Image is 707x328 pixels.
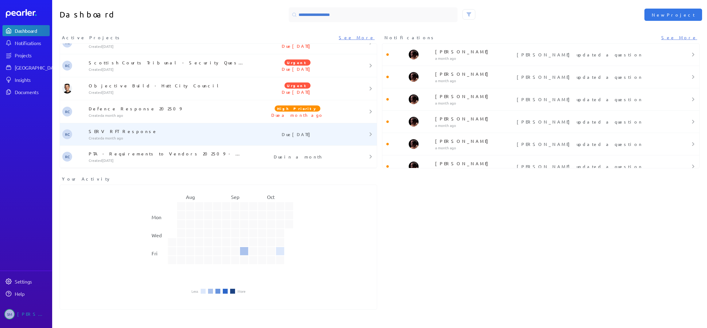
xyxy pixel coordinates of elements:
[2,50,50,61] a: Projects
[2,86,50,97] a: Documents
[435,101,514,105] p: a month ago
[435,48,514,55] p: [PERSON_NAME]
[89,105,245,112] p: Defence Response 202509
[284,82,311,89] span: Urgent
[15,40,49,46] div: Notifications
[15,278,49,284] div: Settings
[517,119,670,125] p: [PERSON_NAME] updated a question
[191,289,198,293] li: Less
[62,34,122,41] span: Active Projects
[2,307,50,322] a: SM[PERSON_NAME]
[89,158,245,163] p: Created [DATE]
[60,7,216,22] h1: Dashboard
[2,62,50,73] a: [GEOGRAPHIC_DATA]
[409,50,419,59] img: Ryan Baird
[245,43,350,49] p: Due [DATE]
[409,72,419,82] img: Ryan Baird
[15,89,49,95] div: Documents
[661,34,697,41] a: See More
[517,74,670,80] p: [PERSON_NAME] updated a question
[231,194,239,200] text: Sep
[89,135,245,140] p: Created a month ago
[517,51,670,58] p: [PERSON_NAME] updated a question
[517,163,670,170] p: [PERSON_NAME] updated a question
[517,141,670,147] p: [PERSON_NAME] updated a question
[435,78,514,83] p: a month ago
[384,34,435,41] span: Notifications
[89,128,245,134] p: SERV RFT Response
[4,309,15,319] span: Stuart Meyers
[2,25,50,36] a: Dashboard
[245,131,350,137] p: Due [DATE]
[245,89,350,95] p: Due [DATE]
[644,9,702,21] button: New Project
[89,67,245,72] p: Created [DATE]
[517,96,670,102] p: [PERSON_NAME] updated a question
[89,113,245,118] p: Created a month ago
[62,129,72,139] span: Robert Craig
[62,107,72,116] span: Robert Craig
[275,105,320,112] span: High Priority
[284,59,311,66] span: Urgent
[435,93,514,99] p: [PERSON_NAME]
[186,194,195,200] text: Aug
[409,139,419,149] img: Ryan Baird
[152,214,161,220] text: Mon
[15,64,60,71] div: [GEOGRAPHIC_DATA]
[62,176,111,182] span: Your Activity
[339,34,375,41] a: See More
[435,138,514,144] p: [PERSON_NAME]
[89,90,245,95] p: Created [DATE]
[89,82,245,89] p: Objective Build - Hutt City Council
[267,194,275,200] text: Oct
[2,276,50,287] a: Settings
[89,151,245,157] p: PTA - Requirements to Vendors 202509 - PoC
[245,66,350,72] p: Due [DATE]
[62,84,72,93] img: James Layton
[435,145,514,150] p: a month ago
[15,52,49,58] div: Projects
[17,309,48,319] div: [PERSON_NAME]
[15,291,49,297] div: Help
[15,28,49,34] div: Dashboard
[245,112,350,118] p: Due a month ago
[2,74,50,85] a: Insights
[245,154,350,160] p: Due in a month
[2,288,50,299] a: Help
[435,168,514,173] p: a month ago
[62,152,72,162] span: Robert Craig
[238,289,245,293] li: More
[435,116,514,122] p: [PERSON_NAME]
[435,56,514,61] p: a month ago
[2,37,50,48] a: Notifications
[435,71,514,77] p: [PERSON_NAME]
[435,123,514,128] p: a month ago
[409,117,419,127] img: Ryan Baird
[152,250,157,256] text: Fri
[89,44,245,49] p: Created [DATE]
[89,59,245,66] p: Scottish Courts Tribunal - Security Questions
[6,9,50,18] a: Dashboard
[409,94,419,104] img: Ryan Baird
[435,160,514,166] p: [PERSON_NAME]
[152,232,162,238] text: Wed
[62,61,72,71] span: Robert Craig
[652,12,695,18] span: New Project
[15,77,49,83] div: Insights
[409,162,419,171] img: Ryan Baird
